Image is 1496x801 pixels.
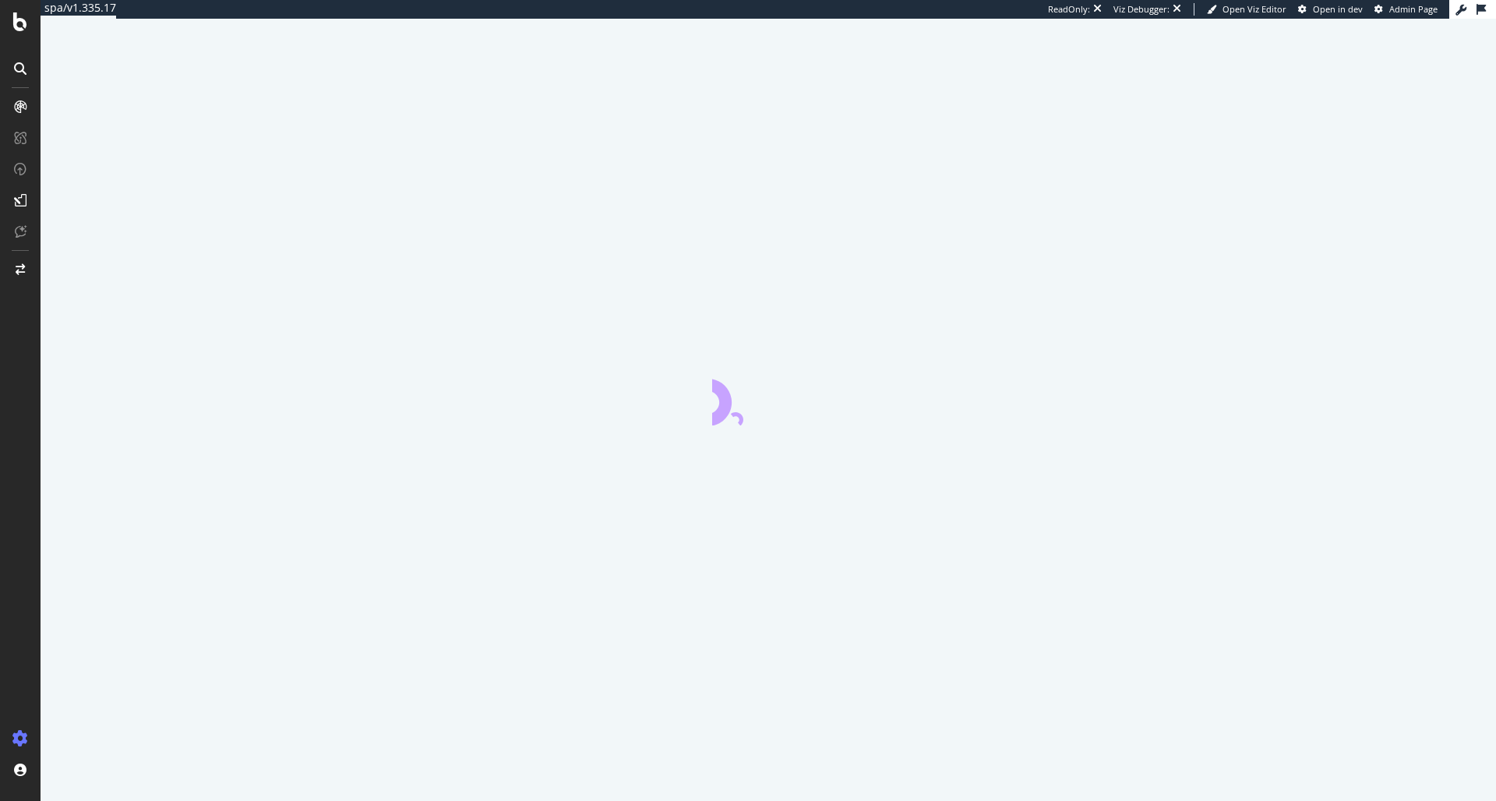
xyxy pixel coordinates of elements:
[1113,3,1170,16] div: Viz Debugger:
[1313,3,1363,15] span: Open in dev
[1048,3,1090,16] div: ReadOnly:
[1207,3,1286,16] a: Open Viz Editor
[1298,3,1363,16] a: Open in dev
[1374,3,1438,16] a: Admin Page
[712,369,824,425] div: animation
[1389,3,1438,15] span: Admin Page
[1223,3,1286,15] span: Open Viz Editor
